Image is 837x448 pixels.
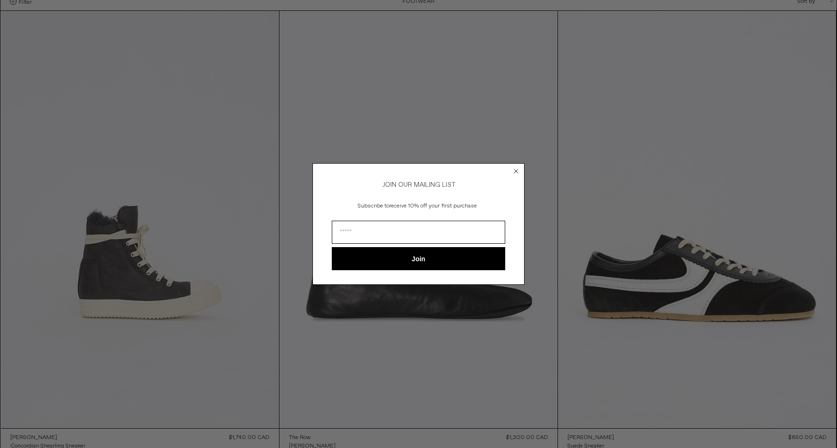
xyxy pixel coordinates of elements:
button: Close dialog [511,166,521,176]
input: Email [332,221,505,244]
span: receive 10% off your first purchase [389,202,477,210]
span: Subscribe to [358,202,389,210]
span: JOIN OUR MAILING LIST [381,181,456,189]
button: Join [332,247,505,270]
